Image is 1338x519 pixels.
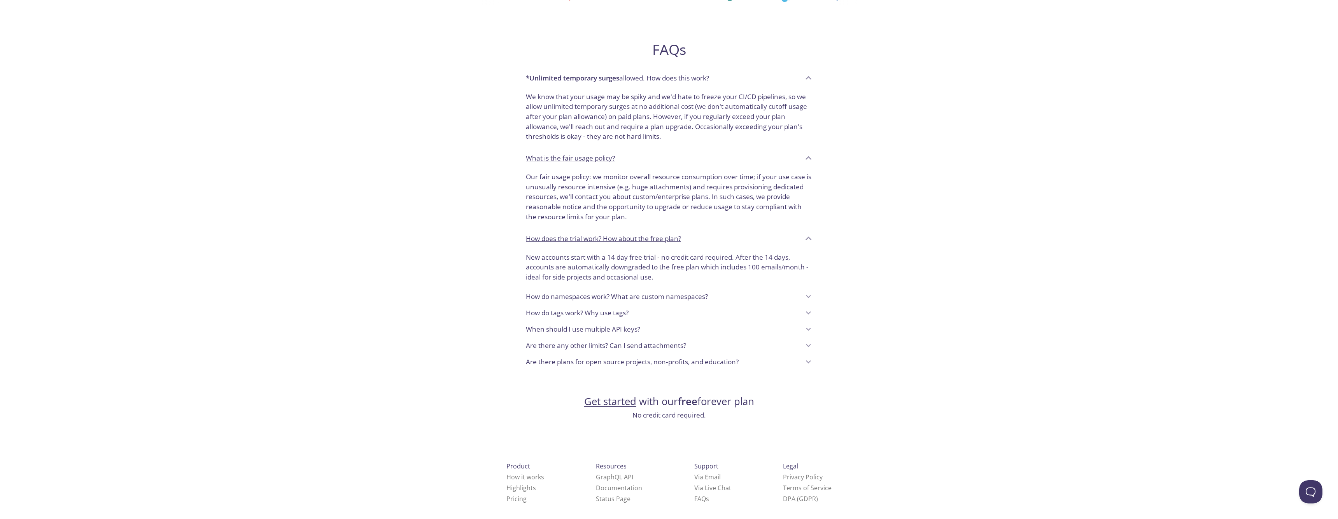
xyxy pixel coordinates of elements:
[506,462,530,470] span: Product
[584,395,754,408] h2: with our forever plan
[520,169,818,228] div: *Unlimited temporary surgesallowed. How does this work?
[526,234,681,244] p: How does the trial work? How about the free plan?
[526,92,812,142] p: We know that your usage may be spiky and we'd hate to freeze your CI/CD pipelines, so we allow un...
[596,484,642,492] a: Documentation
[520,305,818,321] div: How do tags work? Why use tags?
[520,354,818,370] div: Are there plans for open source projects, non-profits, and education?
[526,357,739,367] p: Are there plans for open source projects, non-profits, and education?
[584,395,636,408] a: Get started
[520,321,818,337] div: When should I use multiple API keys?
[596,473,633,481] a: GraphQL API
[520,41,818,58] h2: FAQs
[694,484,731,492] a: Via Live Chat
[694,462,718,470] span: Support
[584,410,754,420] h3: No credit card required.
[596,495,630,503] a: Status Page
[520,89,818,148] div: *Unlimited temporary surgesallowed. How does this work?
[783,495,818,503] a: DPA (GDPR)
[526,153,615,163] p: What is the fair usage policy?
[596,462,627,470] span: Resources
[520,228,818,249] div: How does the trial work? How about the free plan?
[526,341,686,351] p: Are there any other limits? Can I send attachments?
[783,473,823,481] a: Privacy Policy
[694,473,721,481] a: Via Email
[526,324,640,334] p: When should I use multiple API keys?
[526,73,619,82] strong: *Unlimited temporary surges
[520,68,818,89] div: *Unlimited temporary surgesallowed. How does this work?
[520,288,818,305] div: How do namespaces work? What are custom namespaces?
[678,395,697,408] strong: free
[526,252,812,282] p: New accounts start with a 14 day free trial - no credit card required. After the 14 days, account...
[694,495,709,503] a: FAQ
[783,462,798,470] span: Legal
[526,73,709,83] p: allowed. How does this work?
[506,495,527,503] a: Pricing
[526,292,708,302] p: How do namespaces work? What are custom namespaces?
[526,308,629,318] p: How do tags work? Why use tags?
[706,495,709,503] span: s
[506,473,544,481] a: How it works
[520,249,818,288] div: How does the trial work? How about the free plan?
[1299,480,1322,503] iframe: Help Scout Beacon - Open
[526,172,812,222] p: Our fair usage policy: we monitor overall resource consumption over time; if your use case is unu...
[506,484,536,492] a: Highlights
[520,148,818,169] div: What is the fair usage policy?
[520,337,818,354] div: Are there any other limits? Can I send attachments?
[783,484,832,492] a: Terms of Service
